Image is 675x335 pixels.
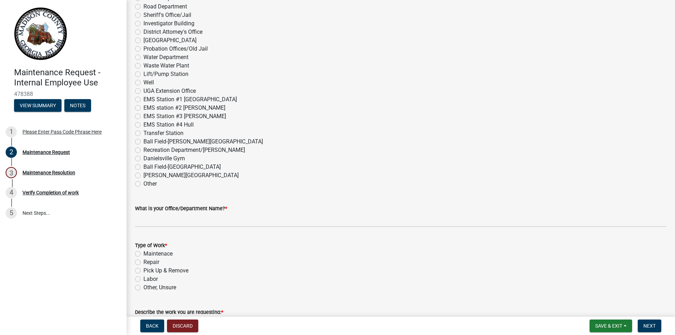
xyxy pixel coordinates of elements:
button: Next [638,320,661,332]
button: Notes [64,99,91,112]
label: What is your Office/Department Name? [135,206,227,211]
label: Other, Unsure [143,283,176,292]
div: Verify Completion of work [22,190,79,195]
label: Maintenace [143,250,173,258]
div: Maintenance Request [22,150,70,155]
label: UGA Extension Office [143,87,196,95]
label: Road Department [143,2,187,11]
label: Water Department [143,53,188,62]
label: Repair [143,258,159,266]
button: Back [140,320,164,332]
span: Next [643,323,656,329]
label: EMS Station #3 [PERSON_NAME] [143,112,226,121]
label: District Attorney's Office [143,28,202,36]
label: Well [143,78,154,87]
label: Labor [143,275,158,283]
div: Maintenance Resolution [22,170,75,175]
div: Please Enter Pass Code Phrase Here [22,129,102,134]
label: Waste Water Plant [143,62,189,70]
div: 3 [6,167,17,178]
label: Ball Field-[GEOGRAPHIC_DATA] [143,163,221,171]
label: Type of Work [135,243,167,248]
label: Pick Up & Remove [143,266,188,275]
label: Investigator Building [143,19,194,28]
span: Save & Exit [595,323,622,329]
label: Transfer Station [143,129,184,137]
label: Other [143,180,157,188]
label: Recreation Department/[PERSON_NAME] [143,146,245,154]
wm-modal-confirm: Summary [14,103,62,109]
label: EMS Station #4 Hull [143,121,194,129]
label: Probation Offices/Old Jail [143,45,208,53]
label: Lift/Pump Station [143,70,188,78]
label: EMS Station #1 [GEOGRAPHIC_DATA] [143,95,237,104]
label: [PERSON_NAME][GEOGRAPHIC_DATA] [143,171,239,180]
label: Ball Field-[PERSON_NAME][GEOGRAPHIC_DATA] [143,137,263,146]
div: 5 [6,207,17,219]
label: Sheriff's Office/Jail [143,11,191,19]
wm-modal-confirm: Notes [64,103,91,109]
div: 4 [6,187,17,198]
img: Madison County, Georgia [14,7,67,60]
label: [GEOGRAPHIC_DATA] [143,36,197,45]
div: 2 [6,147,17,158]
span: Back [146,323,159,329]
h4: Maintenance Request - Internal Employee Use [14,67,121,88]
label: Describe the work you are requesting: [135,310,223,315]
div: 1 [6,126,17,137]
button: View Summary [14,99,62,112]
span: 478388 [14,91,112,97]
button: Discard [167,320,198,332]
button: Save & Exit [590,320,632,332]
label: Danielsville Gym [143,154,185,163]
label: EMS station #2 [PERSON_NAME] [143,104,225,112]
